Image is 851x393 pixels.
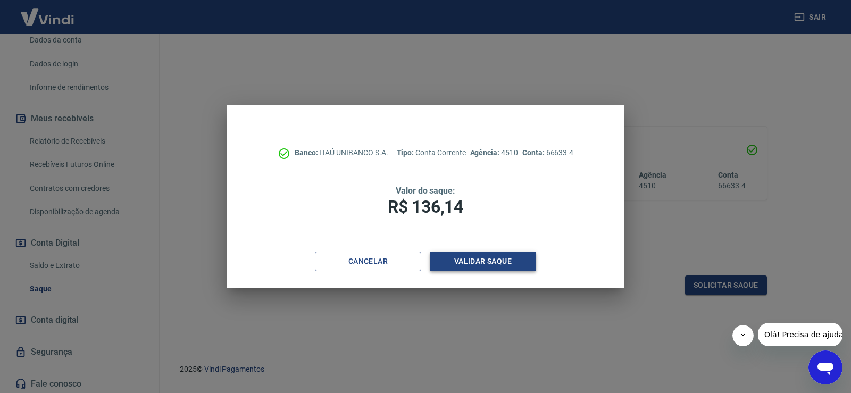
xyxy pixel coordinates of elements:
[470,147,518,158] p: 4510
[397,147,466,158] p: Conta Corrente
[522,147,573,158] p: 66633-4
[758,323,842,346] iframe: Mensagem da empresa
[295,148,320,157] span: Banco:
[430,252,536,271] button: Validar saque
[808,350,842,384] iframe: Botão para abrir a janela de mensagens
[397,148,416,157] span: Tipo:
[315,252,421,271] button: Cancelar
[522,148,546,157] span: Conta:
[732,325,754,346] iframe: Fechar mensagem
[295,147,388,158] p: ITAÚ UNIBANCO S.A.
[396,186,455,196] span: Valor do saque:
[470,148,502,157] span: Agência:
[388,197,463,217] span: R$ 136,14
[6,7,89,16] span: Olá! Precisa de ajuda?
